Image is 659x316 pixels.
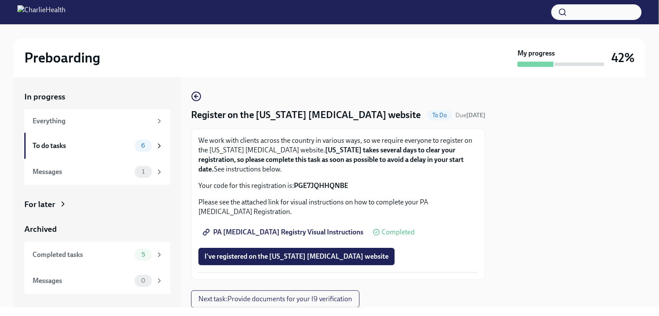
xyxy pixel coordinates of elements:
[198,197,478,217] p: Please see the attached link for visual instructions on how to complete your PA [MEDICAL_DATA] Re...
[455,112,485,119] span: Due
[24,242,170,268] a: Completed tasks5
[198,224,369,241] a: PA [MEDICAL_DATA] Registry Visual Instructions
[24,199,55,210] div: For later
[136,277,151,284] span: 0
[455,111,485,119] span: October 3rd, 2025 09:00
[611,50,635,66] h3: 42%
[24,199,170,210] a: For later
[24,224,170,235] a: Archived
[33,141,131,151] div: To do tasks
[198,248,395,265] button: I've registered on the [US_STATE] [MEDICAL_DATA] website
[191,290,359,308] button: Next task:Provide documents for your I9 verification
[382,229,415,236] span: Completed
[198,146,464,173] strong: [US_STATE] takes several days to clear your registration, so please complete this task as soon as...
[517,49,555,58] strong: My progress
[17,5,66,19] img: CharlieHealth
[33,116,152,126] div: Everything
[24,133,170,159] a: To do tasks6
[198,295,352,303] span: Next task : Provide documents for your I9 verification
[427,112,452,118] span: To Do
[24,109,170,133] a: Everything
[204,228,363,237] span: PA [MEDICAL_DATA] Registry Visual Instructions
[204,252,389,261] span: I've registered on the [US_STATE] [MEDICAL_DATA] website
[33,276,131,286] div: Messages
[466,112,485,119] strong: [DATE]
[33,167,131,177] div: Messages
[24,268,170,294] a: Messages0
[198,136,478,174] p: We work with clients across the country in various ways, so we require everyone to register on th...
[33,250,131,260] div: Completed tasks
[136,142,150,149] span: 6
[294,181,348,190] strong: PGE7JQHHQNBE
[191,109,421,122] h4: Register on the [US_STATE] [MEDICAL_DATA] website
[24,49,100,66] h2: Preboarding
[136,251,150,258] span: 5
[198,181,478,191] p: Your code for this registration is:
[24,91,170,102] a: In progress
[24,159,170,185] a: Messages1
[137,168,150,175] span: 1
